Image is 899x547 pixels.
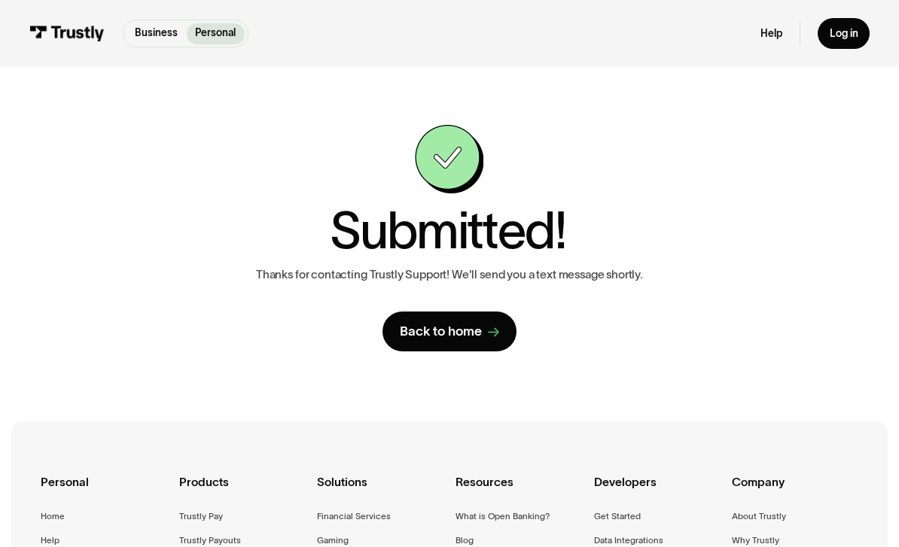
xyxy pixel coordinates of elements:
img: Trustly Logo [29,26,105,41]
div: Log in [830,27,858,41]
a: Personal [187,23,245,44]
a: About Trustly [732,509,786,524]
a: Get Started [594,509,641,524]
div: Developers [594,473,721,509]
a: Help [760,27,782,41]
a: Back to home [382,311,517,352]
a: Home [41,509,65,524]
p: Thanks for contacting Trustly Support! We'll send you a text message shortly. [256,268,643,282]
div: Resources [456,473,582,509]
div: Personal [41,473,167,509]
a: Log in [818,18,870,49]
a: What is Open Banking? [456,509,550,524]
div: Company [732,473,858,509]
div: Back to home [400,323,482,340]
p: Business [135,26,178,41]
div: Products [179,473,306,509]
h1: Submitted! [330,205,567,257]
a: Trustly Pay [179,509,223,524]
a: Business [126,23,186,44]
a: Financial Services [317,509,391,524]
div: Solutions [317,473,443,509]
p: Personal [195,26,236,41]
